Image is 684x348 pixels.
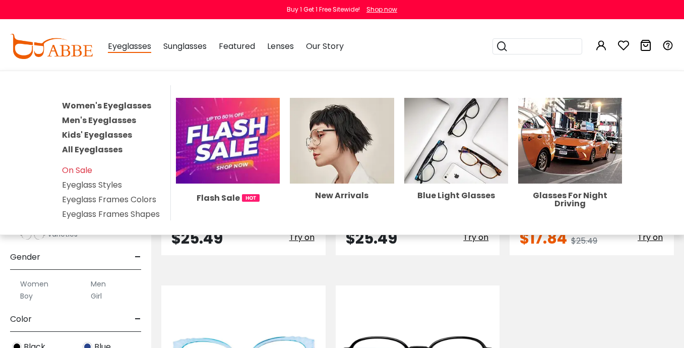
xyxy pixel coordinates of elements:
button: Try on [286,231,318,244]
span: Try on [289,231,315,243]
a: All Eyeglasses [62,144,122,155]
span: Color [10,307,32,331]
a: Women's Eyeglasses [62,100,151,111]
span: Sunglasses [163,40,207,52]
a: On Sale [62,164,92,176]
label: Boy [20,290,33,302]
span: $17.84 [520,227,567,249]
a: Shop now [361,5,397,14]
button: Try on [635,231,666,244]
a: New Arrivals [290,134,394,200]
a: Men's Eyeglasses [62,114,136,126]
span: Try on [638,231,663,243]
a: Glasses For Night Driving [518,134,622,208]
span: Gender [10,245,40,269]
a: Kids' Eyeglasses [62,129,132,141]
span: Try on [463,231,488,243]
div: Glasses For Night Driving [518,192,622,208]
img: Blue Light Glasses [404,98,508,184]
span: Eyeglasses [108,40,151,53]
span: - [135,245,141,269]
a: Eyeglass Frames Colors [62,194,156,205]
img: 1724998894317IetNH.gif [242,194,260,202]
a: Flash Sale [176,134,280,204]
span: Lenses [267,40,294,52]
img: abbeglasses.com [10,34,93,59]
label: Girl [91,290,102,302]
a: Eyeglass Styles [62,179,122,191]
a: Eyeglass Frames Shapes [62,208,160,220]
div: Blue Light Glasses [404,192,508,200]
span: Flash Sale [197,192,240,204]
button: Try on [460,231,491,244]
label: Men [91,278,106,290]
a: Blue Light Glasses [404,134,508,200]
div: Buy 1 Get 1 Free Sitewide! [287,5,360,14]
div: Shop now [366,5,397,14]
img: Flash Sale [176,98,280,184]
span: $25.49 [346,227,397,249]
div: New Arrivals [290,192,394,200]
img: New Arrivals [290,98,394,184]
span: $25.49 [571,235,597,247]
img: Glasses For Night Driving [518,98,622,184]
span: $25.49 [171,227,223,249]
span: Featured [219,40,255,52]
span: - [135,307,141,331]
span: Our Story [306,40,344,52]
label: Women [20,278,48,290]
